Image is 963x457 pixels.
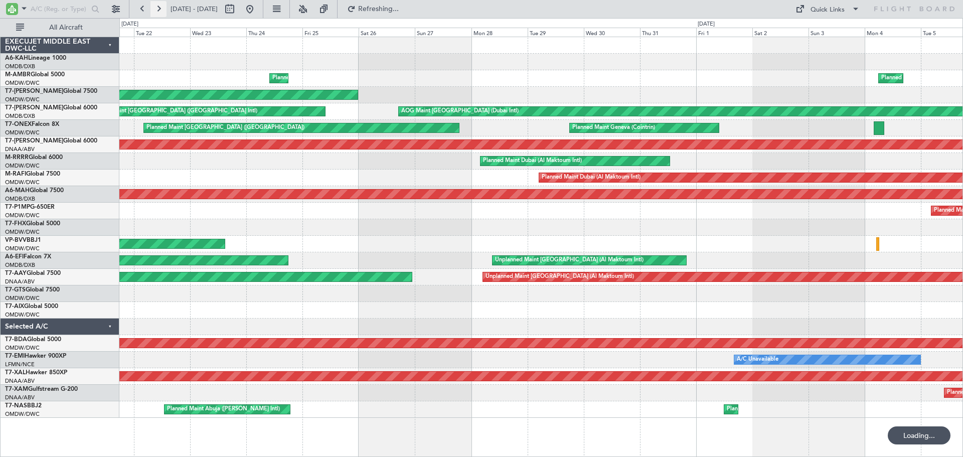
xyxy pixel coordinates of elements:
[167,402,280,417] div: Planned Maint Abuja ([PERSON_NAME] Intl)
[5,245,40,252] a: OMDW/DWC
[5,403,27,409] span: T7-NAS
[5,155,63,161] a: M-RRRRGlobal 6000
[696,28,752,37] div: Fri 1
[5,72,31,78] span: M-AMBR
[121,20,138,29] div: [DATE]
[302,28,359,37] div: Fri 25
[5,254,24,260] span: A6-EFI
[5,237,41,243] a: VP-BVVBBJ1
[5,237,27,243] span: VP-BVV
[5,188,30,194] span: A6-MAH
[752,28,809,37] div: Sat 2
[5,303,24,310] span: T7-AIX
[5,138,97,144] a: T7-[PERSON_NAME]Global 6000
[584,28,640,37] div: Wed 30
[5,287,26,293] span: T7-GTS
[5,386,78,392] a: T7-XAMGulfstream G-200
[5,254,51,260] a: A6-EFIFalcon 7X
[359,28,415,37] div: Sat 26
[5,145,35,153] a: DNAA/ABV
[5,204,30,210] span: T7-P1MP
[809,28,865,37] div: Sun 3
[272,71,430,86] div: Planned Maint [GEOGRAPHIC_DATA] ([GEOGRAPHIC_DATA])
[5,112,35,120] a: OMDB/DXB
[5,370,67,376] a: T7-XALHawker 850XP
[5,188,64,194] a: A6-MAHGlobal 7500
[471,28,528,37] div: Mon 28
[146,120,304,135] div: Planned Maint [GEOGRAPHIC_DATA] ([GEOGRAPHIC_DATA])
[640,28,696,37] div: Thu 31
[572,120,655,135] div: Planned Maint Geneva (Cointrin)
[5,179,40,186] a: OMDW/DWC
[698,20,715,29] div: [DATE]
[5,155,29,161] span: M-RRRR
[5,377,35,385] a: DNAA/ABV
[31,2,88,17] input: A/C (Reg. or Type)
[5,394,35,401] a: DNAA/ABV
[5,212,40,219] a: OMDW/DWC
[358,6,400,13] span: Refreshing...
[343,1,403,17] button: Refreshing...
[5,105,63,111] span: T7-[PERSON_NAME]
[415,28,471,37] div: Sun 27
[190,28,246,37] div: Wed 23
[737,352,778,367] div: A/C Unavailable
[5,294,40,302] a: OMDW/DWC
[5,278,35,285] a: DNAA/ABV
[5,303,58,310] a: T7-AIXGlobal 5000
[495,253,644,268] div: Unplanned Maint [GEOGRAPHIC_DATA] (Al Maktoum Intl)
[5,270,27,276] span: T7-AAY
[171,5,218,14] span: [DATE] - [DATE]
[134,28,190,37] div: Tue 22
[5,105,97,111] a: T7-[PERSON_NAME]Global 6000
[5,55,66,61] a: A6-KAHLineage 1000
[5,344,40,352] a: OMDW/DWC
[486,269,634,284] div: Unplanned Maint [GEOGRAPHIC_DATA] (Al Maktoum Intl)
[5,129,40,136] a: OMDW/DWC
[5,221,60,227] a: T7-FHXGlobal 5000
[5,353,66,359] a: T7-EMIHawker 900XP
[790,1,865,17] button: Quick Links
[5,79,40,87] a: OMDW/DWC
[5,311,40,319] a: OMDW/DWC
[5,55,28,61] span: A6-KAH
[5,353,25,359] span: T7-EMI
[5,63,35,70] a: OMDB/DXB
[11,20,109,36] button: All Aircraft
[811,5,845,15] div: Quick Links
[5,121,32,127] span: T7-ONEX
[246,28,302,37] div: Thu 24
[5,337,61,343] a: T7-BDAGlobal 5000
[542,170,640,185] div: Planned Maint Dubai (Al Maktoum Intl)
[26,24,106,31] span: All Aircraft
[5,261,35,269] a: OMDB/DXB
[5,162,40,170] a: OMDW/DWC
[5,361,35,368] a: LFMN/NCE
[5,88,97,94] a: T7-[PERSON_NAME]Global 7500
[5,138,63,144] span: T7-[PERSON_NAME]
[528,28,584,37] div: Tue 29
[888,426,950,444] div: Loading...
[5,410,40,418] a: OMDW/DWC
[5,72,65,78] a: M-AMBRGlobal 5000
[5,221,26,227] span: T7-FHX
[5,171,60,177] a: M-RAFIGlobal 7500
[483,154,582,169] div: Planned Maint Dubai (Al Maktoum Intl)
[5,88,63,94] span: T7-[PERSON_NAME]
[5,337,27,343] span: T7-BDA
[5,403,42,409] a: T7-NASBBJ2
[5,287,60,293] a: T7-GTSGlobal 7500
[5,96,40,103] a: OMDW/DWC
[5,270,61,276] a: T7-AAYGlobal 7500
[401,104,519,119] div: AOG Maint [GEOGRAPHIC_DATA] (Dubai Intl)
[5,228,40,236] a: OMDW/DWC
[865,28,921,37] div: Mon 4
[5,370,26,376] span: T7-XAL
[90,104,257,119] div: Planned Maint [GEOGRAPHIC_DATA] ([GEOGRAPHIC_DATA] Intl)
[5,204,55,210] a: T7-P1MPG-650ER
[5,195,35,203] a: OMDB/DXB
[727,402,840,417] div: Planned Maint Abuja ([PERSON_NAME] Intl)
[5,171,26,177] span: M-RAFI
[5,386,28,392] span: T7-XAM
[5,121,59,127] a: T7-ONEXFalcon 8X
